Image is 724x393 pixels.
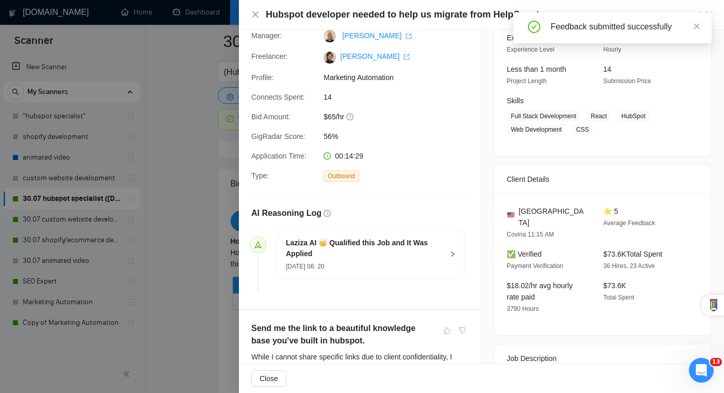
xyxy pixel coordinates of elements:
[324,111,478,122] span: $65/hr
[689,358,714,383] iframe: Intercom live chat
[617,111,650,122] span: HubSpot
[507,262,563,270] span: Payment Verification
[507,97,524,105] span: Skills
[251,132,305,140] span: GigRadar Score:
[507,77,546,85] span: Project Length
[155,298,206,339] button: Help
[507,281,573,301] span: $18.02/hr avg hourly rate paid
[251,93,305,101] span: Connects Spent:
[324,51,336,64] img: c1_G9526Tiqr1t_3a4YL-VDNdSDOJmmIvb3u6xoSrhBjuvQ9d-zskC82N_Ddq-1G98
[693,23,700,30] span: close
[15,290,191,320] div: ✅ How To: Connect your agency to [DOMAIN_NAME]
[507,65,566,73] span: Less than 1 month
[507,305,539,312] span: 3790 Hours
[603,77,651,85] span: Submission Price
[103,298,155,339] button: Tickets
[342,32,412,40] a: [PERSON_NAME] export
[324,152,331,160] span: clock-circle
[251,370,286,387] button: Close
[21,73,186,126] p: Hi [PERSON_NAME][EMAIL_ADDRESS][DOMAIN_NAME] 👋
[21,181,42,201] img: Profile image for Valeriia
[659,11,712,19] a: Go to Upworkexport
[46,191,73,202] div: Valeriia
[346,113,355,121] span: question-circle
[324,72,478,83] span: Marketing Automation
[11,172,196,210] div: Profile image for ValeriiaHi [PERSON_NAME], Perfect - thanks for doing that, [PERSON_NAME]! If yo...
[60,324,95,331] span: Messages
[15,265,191,286] button: Search for help
[251,73,274,82] span: Profile:
[507,46,554,53] span: Experience Level
[324,131,478,142] span: 56%
[710,358,722,366] span: 13
[507,231,554,238] span: Covina 11:15 AM
[404,54,410,60] span: export
[519,206,587,228] span: [GEOGRAPHIC_DATA]
[603,262,655,270] span: 36 Hires, 23 Active
[324,170,359,182] span: Outbound
[286,238,443,259] h5: Laziza AI 👑 Qualified this Job and It Was Applied
[21,270,84,281] span: Search for help
[251,322,436,347] h5: Send me the link to a beautiful knowledge base you've built in hubspot.
[603,207,618,215] span: ⭐ 5
[507,211,514,218] img: 🇺🇸
[603,219,655,227] span: Average Feedback
[603,250,662,258] span: $73.6K Total Spent
[603,281,626,290] span: $73.6K
[340,52,410,60] a: [PERSON_NAME] export
[324,91,478,103] span: 14
[21,20,37,36] img: logo
[75,191,104,202] div: • [DATE]
[130,17,151,37] img: Profile image for Dima
[551,21,699,33] div: Feedback submitted successfully
[21,165,185,176] div: Recent message
[251,171,269,180] span: Type:
[150,17,170,37] img: Profile image for Nazar
[178,17,196,35] div: Close
[572,124,593,135] span: CSS
[21,225,172,235] div: Send us a message
[335,152,363,160] span: 00:14:29
[251,152,307,160] span: Application Time:
[251,10,260,19] button: Close
[52,298,103,339] button: Messages
[507,165,699,193] div: Client Details
[449,251,456,257] span: right
[117,324,142,331] span: Tickets
[587,111,611,122] span: React
[251,10,260,19] span: close
[251,207,321,219] h5: AI Reasoning Log
[406,33,412,39] span: export
[251,113,291,121] span: Bid Amount:
[14,324,37,331] span: Home
[507,34,527,42] span: Expert
[10,216,196,255] div: Send us a messageWe typically reply in under a minute
[10,156,196,211] div: Recent messageProfile image for ValeriiaHi [PERSON_NAME], Perfect - thanks for doing that, [PERSO...
[251,52,288,60] span: Freelancer:
[603,294,634,301] span: Total Spent
[528,21,540,33] span: check-circle
[507,344,699,372] div: Job Description
[507,124,566,135] span: Web Development
[260,373,278,384] span: Close
[251,32,282,40] span: Manager:
[21,126,186,144] p: How can we help?
[286,263,324,270] span: [DATE] 06: 20
[110,17,131,37] img: Profile image for Oleksandr
[324,210,331,217] span: question-circle
[507,250,542,258] span: ✅ Verified
[266,8,539,21] h4: Hubspot developer needed to help us migrate from HelpScout
[254,241,262,248] span: send
[172,324,189,331] span: Help
[603,65,612,73] span: 14
[21,235,172,246] div: We typically reply in under a minute
[21,294,173,316] div: ✅ How To: Connect your agency to [DOMAIN_NAME]
[507,111,581,122] span: Full Stack Development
